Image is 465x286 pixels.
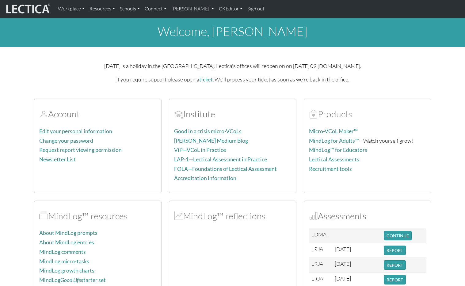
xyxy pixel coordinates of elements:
[39,156,76,163] a: Newsletter List
[309,136,426,145] p: —Watch yourself grow!
[34,62,431,70] p: [DATE] is a holiday in the [GEOGRAPHIC_DATA]. Lectica's offices will reopen on on [DATE] 09:[DOMA...
[174,211,291,221] h2: MindLog™ reflections
[39,211,156,221] h2: MindLog™ resources
[39,147,122,153] a: Request report viewing permission
[384,231,412,240] button: CONTINUE
[335,246,351,252] span: [DATE]
[309,243,332,258] td: LRJA
[309,109,426,119] h2: Products
[60,277,81,283] i: Good Life
[39,239,94,246] a: About MindLog entries
[169,2,216,15] a: [PERSON_NAME]
[39,249,86,255] a: MindLog comments
[335,275,351,282] span: [DATE]
[39,230,97,236] a: About MindLog prompts
[309,258,332,273] td: LRJA
[384,260,406,270] button: REPORT
[117,2,142,15] a: Schools
[39,128,112,134] a: Edit your personal information
[39,267,94,274] a: MindLog growth charts
[384,275,406,284] button: REPORT
[174,147,226,153] a: ViP—VCoL in Practice
[174,137,248,144] a: [PERSON_NAME] Medium Blog
[174,210,183,221] span: MindLog
[5,3,51,15] img: lecticalive
[309,137,359,144] a: MindLog for Adults™
[39,108,48,119] span: Account
[199,76,213,83] a: ticket
[174,109,291,119] h2: Institute
[309,228,332,243] td: LDMA
[39,210,48,221] span: MindLog™ resources
[142,2,169,15] a: Connect
[39,277,106,283] a: MindLogGood Lifestarter set
[216,2,245,15] a: CKEditor
[309,108,318,119] span: Products
[174,166,277,172] a: FOLA—Foundations of Lectical Assessment
[174,128,242,134] a: Good in a crisis micro-VCoLs
[39,258,89,265] a: MindLog micro-tasks
[245,2,267,15] a: Sign out
[39,109,156,119] h2: Account
[34,75,431,84] p: If you require support, please open a . We'll process your ticket as soon as we're back in the of...
[174,156,267,163] a: LAP-1—Lectical Assessment in Practice
[87,2,117,15] a: Resources
[384,246,406,255] button: REPORT
[309,156,359,163] a: Lectical Assessments
[309,211,426,221] h2: Assessments
[39,137,93,144] a: Change your password
[309,166,352,172] a: Recruitment tools
[174,108,183,119] span: Account
[309,210,318,221] span: Assessments
[309,147,367,153] a: MindLog™ for Educators
[174,175,236,181] a: Accreditation information
[335,260,351,267] span: [DATE]
[55,2,87,15] a: Workplace
[309,128,358,134] a: Micro-VCoL Maker™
